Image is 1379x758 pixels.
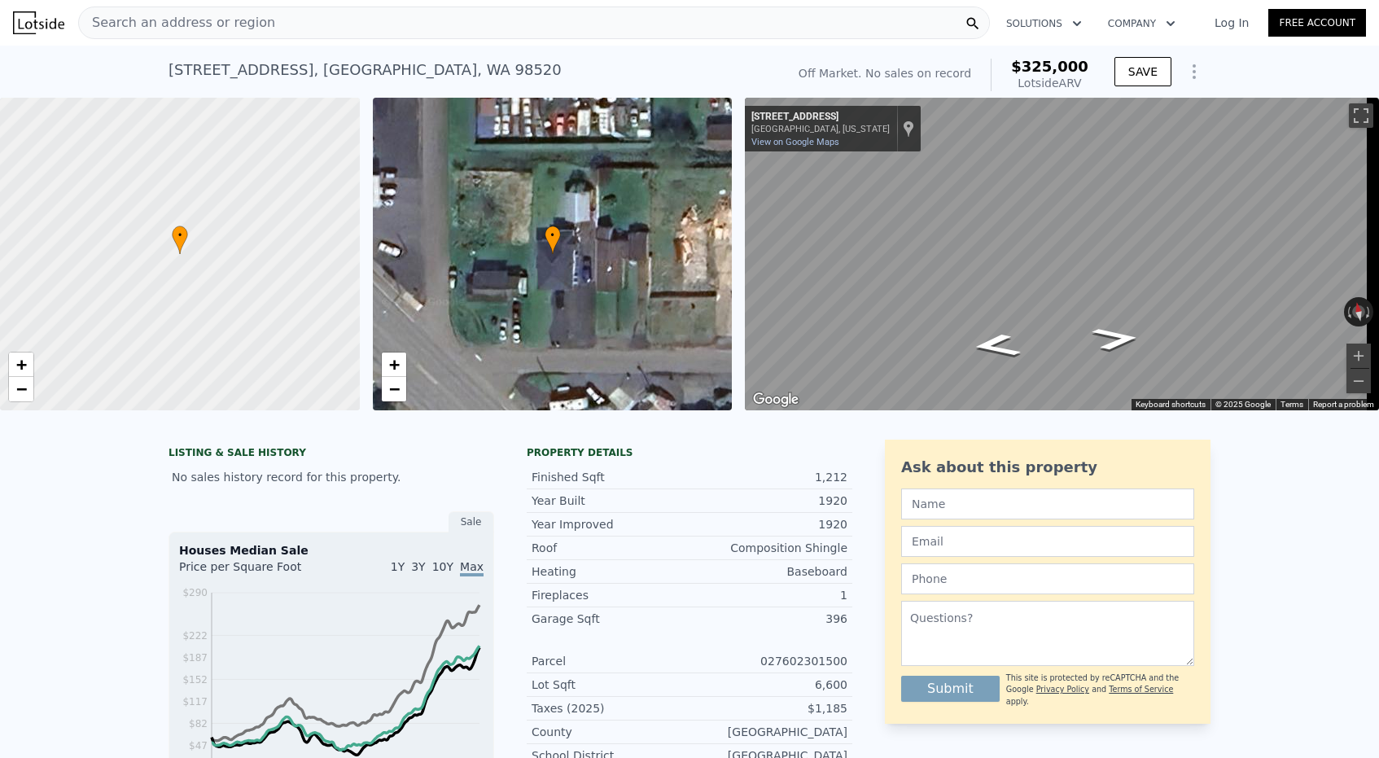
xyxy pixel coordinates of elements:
[532,469,689,485] div: Finished Sqft
[79,13,275,33] span: Search an address or region
[1344,297,1353,326] button: Rotate counterclockwise
[532,611,689,627] div: Garage Sqft
[751,124,890,134] div: [GEOGRAPHIC_DATA], [US_STATE]
[182,587,208,598] tspan: $290
[951,328,1042,363] path: Go West, E King St
[182,630,208,642] tspan: $222
[745,98,1379,410] div: Map
[1109,685,1173,694] a: Terms of Service
[749,389,803,410] img: Google
[1346,344,1371,368] button: Zoom in
[532,724,689,740] div: County
[1268,9,1366,37] a: Free Account
[532,653,689,669] div: Parcel
[689,540,847,556] div: Composition Shingle
[689,516,847,532] div: 1920
[1215,400,1271,409] span: © 2025 Google
[1095,9,1189,38] button: Company
[388,379,399,399] span: −
[169,59,562,81] div: [STREET_ADDRESS] , [GEOGRAPHIC_DATA] , WA 98520
[901,526,1194,557] input: Email
[1349,103,1373,128] button: Toggle fullscreen view
[9,353,33,377] a: Zoom in
[901,456,1194,479] div: Ask about this property
[13,11,64,34] img: Lotside
[751,137,839,147] a: View on Google Maps
[169,462,494,492] div: No sales history record for this property.
[1006,673,1194,708] div: This site is protected by reCAPTCHA and the Google and apply.
[901,489,1194,519] input: Name
[179,559,331,585] div: Price per Square Foot
[182,674,208,686] tspan: $152
[1011,58,1088,75] span: $325,000
[182,652,208,664] tspan: $187
[1350,296,1368,327] button: Reset the view
[449,511,494,532] div: Sale
[901,676,1000,702] button: Submit
[9,377,33,401] a: Zoom out
[179,542,484,559] div: Houses Median Sale
[527,446,852,459] div: Property details
[172,228,188,243] span: •
[1011,75,1088,91] div: Lotside ARV
[745,98,1379,410] div: Street View
[532,516,689,532] div: Year Improved
[1072,322,1161,356] path: Go East, E King St
[689,724,847,740] div: [GEOGRAPHIC_DATA]
[1313,400,1374,409] a: Report a problem
[1036,685,1089,694] a: Privacy Policy
[689,587,847,603] div: 1
[391,560,405,573] span: 1Y
[799,65,971,81] div: Off Market. No sales on record
[532,587,689,603] div: Fireplaces
[1178,55,1210,88] button: Show Options
[1280,400,1303,409] a: Terms
[1346,369,1371,393] button: Zoom out
[16,379,27,399] span: −
[532,677,689,693] div: Lot Sqft
[901,563,1194,594] input: Phone
[16,354,27,375] span: +
[1136,399,1206,410] button: Keyboard shortcuts
[1114,57,1171,86] button: SAVE
[1365,297,1374,326] button: Rotate clockwise
[689,677,847,693] div: 6,600
[751,111,890,124] div: [STREET_ADDRESS]
[382,353,406,377] a: Zoom in
[169,446,494,462] div: LISTING & SALE HISTORY
[189,718,208,730] tspan: $82
[411,560,425,573] span: 3Y
[689,563,847,580] div: Baseboard
[903,120,914,138] a: Show location on map
[689,611,847,627] div: 396
[532,540,689,556] div: Roof
[532,700,689,716] div: Taxes (2025)
[182,696,208,708] tspan: $117
[189,740,208,751] tspan: $47
[460,560,484,576] span: Max
[545,228,561,243] span: •
[1195,15,1268,31] a: Log In
[532,493,689,509] div: Year Built
[432,560,453,573] span: 10Y
[172,226,188,254] div: •
[382,377,406,401] a: Zoom out
[689,469,847,485] div: 1,212
[749,389,803,410] a: Open this area in Google Maps (opens a new window)
[388,354,399,375] span: +
[689,493,847,509] div: 1920
[545,226,561,254] div: •
[532,563,689,580] div: Heating
[689,653,847,669] div: 027602301500
[993,9,1095,38] button: Solutions
[689,700,847,716] div: $1,185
